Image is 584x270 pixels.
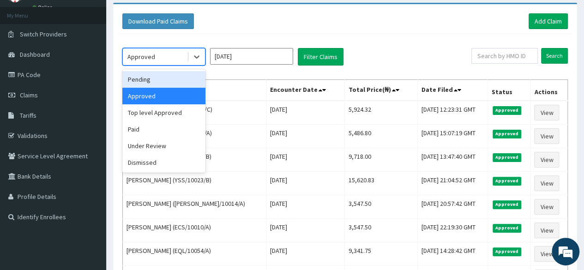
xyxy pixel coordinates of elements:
input: Select Month and Year [210,48,293,65]
img: d_794563401_company_1708531726252_794563401 [17,46,37,69]
th: Encounter Date [266,80,344,101]
td: 9,341.75 [345,242,418,266]
div: Under Review [122,138,205,154]
td: 3,547.50 [345,219,418,242]
td: [PERSON_NAME] (EQL/10054/A) [123,242,266,266]
div: Top level Approved [122,104,205,121]
td: [DATE] 20:57:42 GMT [417,195,488,219]
span: We're online! [54,78,127,171]
td: [DATE] 22:19:30 GMT [417,219,488,242]
span: Switch Providers [20,30,67,38]
td: [DATE] 21:04:52 GMT [417,172,488,195]
a: View [534,128,559,144]
a: View [534,199,559,215]
td: [DATE] 13:47:40 GMT [417,148,488,172]
td: [DATE] [266,195,344,219]
td: [PERSON_NAME] (ECS/10010/A) [123,219,266,242]
a: View [534,222,559,238]
td: 5,486.80 [345,125,418,148]
span: Tariffs [20,111,36,120]
th: Actions [530,80,568,101]
td: [PERSON_NAME] (YSS/10023/B) [123,172,266,195]
a: View [534,175,559,191]
span: Approved [493,200,522,209]
span: Approved [493,153,522,162]
td: [PERSON_NAME] ([PERSON_NAME]/10014/A) [123,195,266,219]
span: Approved [493,177,522,185]
td: [DATE] [266,172,344,195]
td: [DATE] [266,242,344,266]
th: Total Price(₦) [345,80,418,101]
td: [DATE] 14:28:42 GMT [417,242,488,266]
div: Approved [127,52,155,61]
div: Pending [122,71,205,88]
div: Chat with us now [48,52,155,64]
td: [DATE] [266,101,344,125]
a: View [534,246,559,262]
div: Approved [122,88,205,104]
td: 9,718.00 [345,148,418,172]
textarea: Type your message and hit 'Enter' [5,175,176,208]
a: View [534,152,559,168]
div: Dismissed [122,154,205,171]
td: [DATE] [266,148,344,172]
td: 5,924.32 [345,101,418,125]
td: 3,547.50 [345,195,418,219]
div: Minimize live chat window [151,5,174,27]
span: Approved [493,106,522,114]
input: Search [541,48,568,64]
button: Filter Claims [298,48,343,66]
span: Dashboard [20,50,50,59]
button: Download Paid Claims [122,13,194,29]
td: [DATE] [266,125,344,148]
td: 15,620.83 [345,172,418,195]
input: Search by HMO ID [471,48,538,64]
th: Date Filed [417,80,488,101]
span: Claims [20,91,38,99]
td: [DATE] 15:07:19 GMT [417,125,488,148]
th: Status [488,80,530,101]
span: Approved [493,224,522,232]
span: Approved [493,247,522,256]
a: Online [32,4,54,11]
a: View [534,105,559,120]
td: [DATE] 12:23:31 GMT [417,101,488,125]
span: Approved [493,130,522,138]
a: Add Claim [529,13,568,29]
td: [DATE] [266,219,344,242]
div: Paid [122,121,205,138]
